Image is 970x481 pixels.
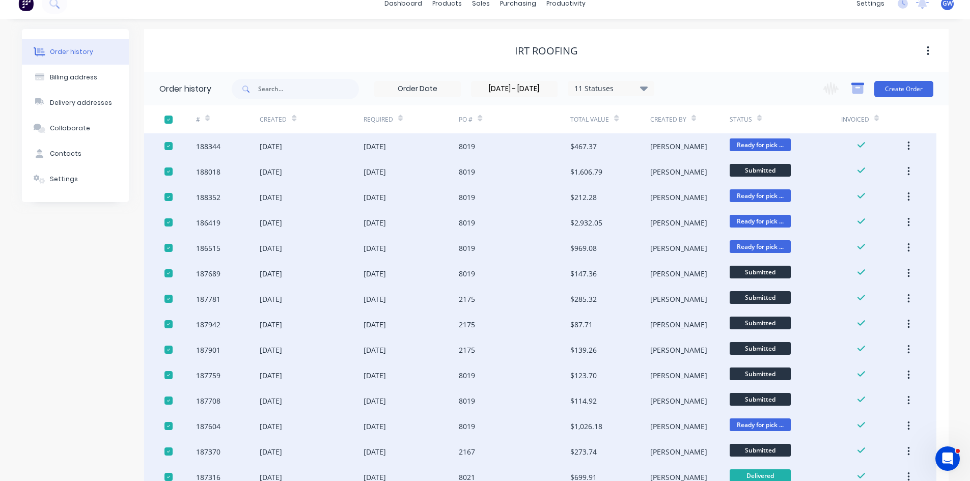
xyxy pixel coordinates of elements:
[364,370,386,381] div: [DATE]
[570,421,602,432] div: $1,026.18
[50,98,112,107] div: Delivery addresses
[196,217,220,228] div: 186419
[650,243,707,253] div: [PERSON_NAME]
[260,395,282,406] div: [DATE]
[472,81,557,97] input: Invoice Date
[730,444,791,457] span: Submitted
[874,81,933,97] button: Create Order
[50,124,90,133] div: Collaborate
[50,149,81,158] div: Contacts
[570,243,597,253] div: $969.08
[459,243,475,253] div: 8019
[196,115,200,124] div: #
[260,446,282,457] div: [DATE]
[570,395,597,406] div: $114.92
[650,268,707,279] div: [PERSON_NAME]
[515,45,578,57] div: IRT Roofing
[570,141,597,152] div: $467.37
[260,243,282,253] div: [DATE]
[459,345,475,355] div: 2175
[50,47,93,56] div: Order history
[196,166,220,177] div: 188018
[459,166,475,177] div: 8019
[570,268,597,279] div: $147.36
[364,294,386,304] div: [DATE]
[22,166,129,192] button: Settings
[196,319,220,330] div: 187942
[730,342,791,355] span: Submitted
[50,175,78,184] div: Settings
[364,395,386,406] div: [DATE]
[935,446,960,471] iframe: Intercom live chat
[196,421,220,432] div: 187604
[650,446,707,457] div: [PERSON_NAME]
[730,291,791,304] span: Submitted
[260,217,282,228] div: [DATE]
[260,421,282,432] div: [DATE]
[730,189,791,202] span: Ready for pick ...
[650,421,707,432] div: [PERSON_NAME]
[570,370,597,381] div: $123.70
[459,421,475,432] div: 8019
[196,370,220,381] div: 187759
[196,243,220,253] div: 186515
[730,317,791,329] span: Submitted
[159,83,211,95] div: Order history
[22,39,129,65] button: Order history
[570,105,650,133] div: Total Value
[730,418,791,431] span: Ready for pick ...
[650,370,707,381] div: [PERSON_NAME]
[841,105,905,133] div: Invoiced
[730,215,791,228] span: Ready for pick ...
[364,268,386,279] div: [DATE]
[650,395,707,406] div: [PERSON_NAME]
[730,240,791,253] span: Ready for pick ...
[650,217,707,228] div: [PERSON_NAME]
[22,90,129,116] button: Delivery addresses
[730,138,791,151] span: Ready for pick ...
[841,115,869,124] div: Invoiced
[50,73,97,82] div: Billing address
[364,192,386,203] div: [DATE]
[459,141,475,152] div: 8019
[459,115,473,124] div: PO #
[258,79,359,99] input: Search...
[196,294,220,304] div: 187781
[196,345,220,355] div: 187901
[570,166,602,177] div: $1,606.79
[260,115,287,124] div: Created
[364,345,386,355] div: [DATE]
[22,65,129,90] button: Billing address
[260,141,282,152] div: [DATE]
[22,141,129,166] button: Contacts
[196,395,220,406] div: 187708
[730,393,791,406] span: Submitted
[260,319,282,330] div: [DATE]
[459,370,475,381] div: 8019
[364,105,459,133] div: Required
[570,217,602,228] div: $2,932.05
[650,115,686,124] div: Created By
[364,115,393,124] div: Required
[260,105,363,133] div: Created
[260,268,282,279] div: [DATE]
[459,446,475,457] div: 2167
[568,83,654,94] div: 11 Statuses
[196,141,220,152] div: 188344
[570,345,597,355] div: $139.26
[730,164,791,177] span: Submitted
[730,105,841,133] div: Status
[364,421,386,432] div: [DATE]
[650,319,707,330] div: [PERSON_NAME]
[260,370,282,381] div: [DATE]
[459,217,475,228] div: 8019
[650,141,707,152] div: [PERSON_NAME]
[459,319,475,330] div: 2175
[196,105,260,133] div: #
[196,268,220,279] div: 187689
[459,395,475,406] div: 8019
[260,166,282,177] div: [DATE]
[650,105,730,133] div: Created By
[459,105,570,133] div: PO #
[260,192,282,203] div: [DATE]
